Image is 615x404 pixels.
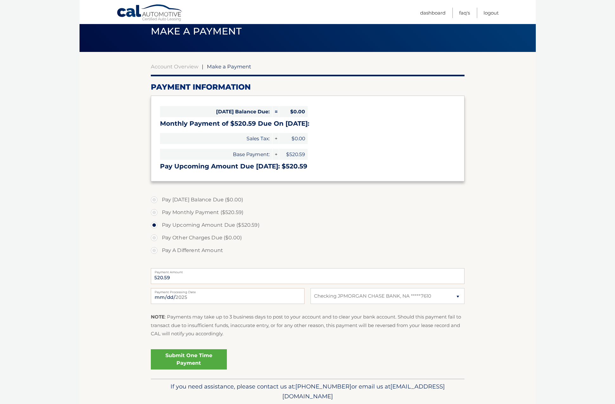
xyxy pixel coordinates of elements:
span: Make a Payment [151,25,242,37]
span: [PHONE_NUMBER] [295,383,351,390]
a: Logout [484,8,499,18]
a: Dashboard [420,8,445,18]
label: Pay Monthly Payment ($520.59) [151,206,464,219]
h3: Pay Upcoming Amount Due [DATE]: $520.59 [160,162,455,170]
span: | [202,63,203,70]
span: Make a Payment [207,63,251,70]
input: Payment Date [151,288,304,304]
label: Payment Amount [151,268,464,273]
label: Payment Processing Date [151,288,304,293]
a: Submit One Time Payment [151,349,227,369]
span: + [272,149,279,160]
span: Sales Tax: [160,133,272,144]
label: Pay Other Charges Due ($0.00) [151,231,464,244]
p: If you need assistance, please contact us at: or email us at [155,382,460,402]
span: + [272,133,279,144]
a: Cal Automotive [117,4,183,22]
h2: Payment Information [151,82,464,92]
strong: NOTE [151,314,165,320]
p: : Payments may take up to 3 business days to post to your account and to clear your bank account.... [151,313,464,338]
label: Pay Upcoming Amount Due ($520.59) [151,219,464,231]
h3: Monthly Payment of $520.59 Due On [DATE]: [160,120,455,128]
span: [DATE] Balance Due: [160,106,272,117]
a: Account Overview [151,63,198,70]
span: $0.00 [279,133,308,144]
span: Base Payment: [160,149,272,160]
span: $0.00 [279,106,308,117]
span: $520.59 [279,149,308,160]
a: FAQ's [459,8,470,18]
label: Pay [DATE] Balance Due ($0.00) [151,193,464,206]
label: Pay A Different Amount [151,244,464,257]
input: Payment Amount [151,268,464,284]
span: = [272,106,279,117]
